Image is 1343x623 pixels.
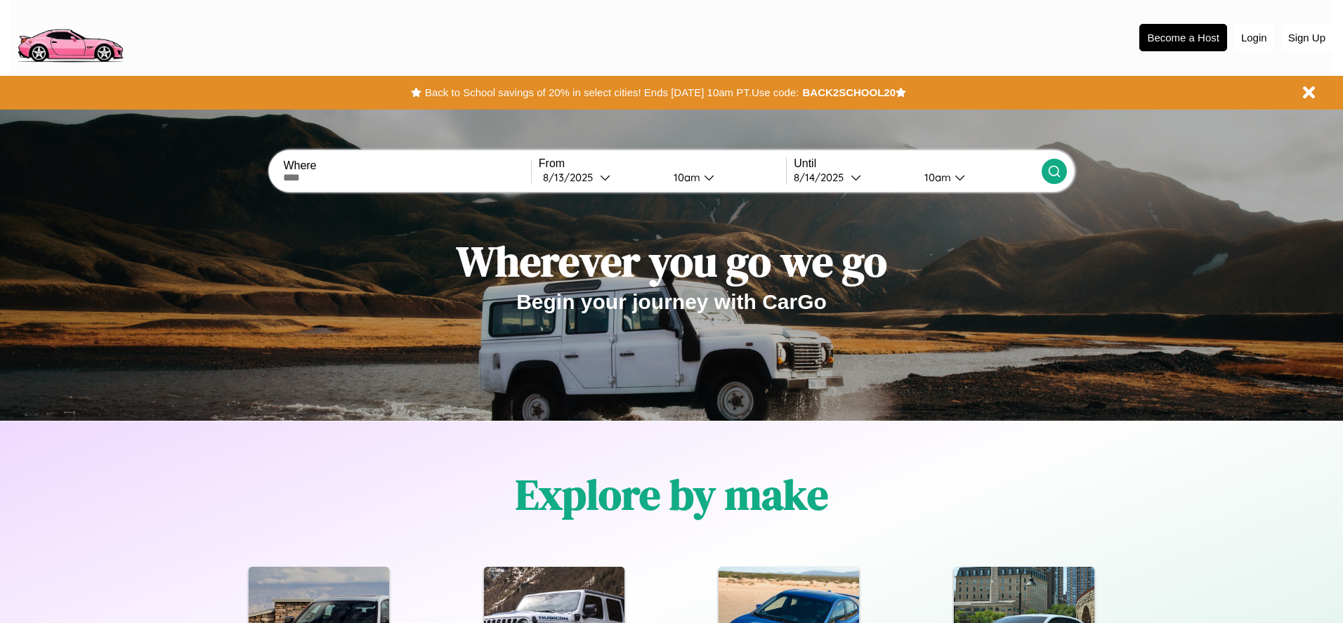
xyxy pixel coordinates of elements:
button: Login [1234,25,1274,51]
button: 8/13/2025 [539,170,662,185]
button: 10am [913,170,1041,185]
div: 8 / 13 / 2025 [543,171,600,184]
h1: Explore by make [516,466,828,523]
button: 10am [662,170,786,185]
label: Until [794,157,1041,170]
button: Back to School savings of 20% in select cities! Ends [DATE] 10am PT.Use code: [421,83,802,103]
button: Become a Host [1139,24,1227,51]
label: Where [283,159,530,172]
img: logo [11,7,129,66]
label: From [539,157,786,170]
b: BACK2SCHOOL20 [802,86,896,98]
div: 8 / 14 / 2025 [794,171,851,184]
button: Sign Up [1281,25,1332,51]
div: 10am [667,171,704,184]
div: 10am [917,171,955,184]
